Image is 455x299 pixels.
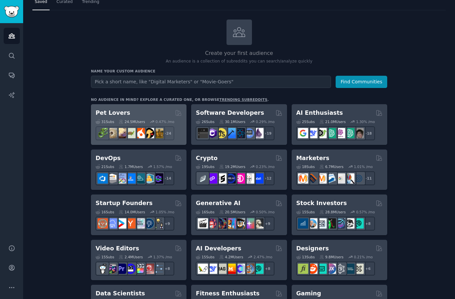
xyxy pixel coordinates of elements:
[296,109,343,117] h2: AI Enthusiasts
[125,264,136,274] img: VideoEditors
[144,128,154,138] img: PetAdvice
[153,255,172,259] div: 1.37 % /mo
[296,154,329,162] h2: Marketers
[96,199,152,207] h2: Startup Founders
[261,171,274,185] div: + 12
[296,164,315,169] div: 18 Sub s
[116,264,126,274] img: premiere
[91,69,387,73] h3: Name your custom audience
[219,119,245,124] div: 30.1M Users
[160,126,174,140] div: + 24
[326,173,336,184] img: Emailmarketing
[344,264,354,274] img: learndesign
[144,173,154,184] img: aws_cdk
[198,173,208,184] img: ethfinance
[344,218,354,229] img: swingtrading
[153,264,163,274] img: postproduction
[198,218,208,229] img: aivideo
[226,264,236,274] img: MistralAI
[335,128,345,138] img: OpenAIDev
[96,109,130,117] h2: Pet Lovers
[196,154,218,162] h2: Crypto
[107,128,117,138] img: ballpython
[326,218,336,229] img: Trading
[196,255,214,259] div: 15 Sub s
[125,218,136,229] img: ycombinator
[319,210,346,214] div: 28.8M Users
[216,128,227,138] img: learnjavascript
[119,164,143,169] div: 1.7M Users
[153,128,163,138] img: dogbreed
[219,255,243,259] div: 4.2M Users
[153,173,163,184] img: PlatformEngineers
[107,173,117,184] img: AWS_Certified_Experts
[356,119,375,124] div: 1.30 % /mo
[296,210,315,214] div: 15 Sub s
[119,210,145,214] div: 14.0M Users
[326,128,336,138] img: chatgpt_promptDesign
[244,218,254,229] img: starryai
[144,218,154,229] img: Entrepreneurship
[96,244,139,253] h2: Video Editors
[335,264,345,274] img: userexperience
[298,264,308,274] img: typography
[96,210,114,214] div: 16 Sub s
[353,264,364,274] img: UX_Design
[125,173,136,184] img: DevOpsLinks
[91,97,269,102] div: No audience in mind? Explore a curated one, or browse .
[261,262,274,276] div: + 8
[219,210,245,214] div: 20.5M Users
[98,128,108,138] img: herpetology
[319,255,344,259] div: 9.8M Users
[316,128,327,138] img: AItoolsCatalog
[253,173,264,184] img: defi_
[335,173,345,184] img: googleads
[4,6,19,18] img: GummySearch logo
[226,128,236,138] img: iOSProgramming
[226,173,236,184] img: web3
[361,126,375,140] div: + 18
[256,164,275,169] div: 0.23 % /mo
[91,76,331,88] input: Pick a short name, like "Digital Marketers" or "Movie-Goers"
[135,264,145,274] img: finalcutpro
[135,173,145,184] img: platformengineering
[160,217,174,231] div: + 9
[254,255,272,259] div: 2.47 % /mo
[116,128,126,138] img: leopardgeckos
[244,173,254,184] img: CryptoNews
[361,217,375,231] div: + 8
[296,199,347,207] h2: Stock Investors
[96,154,121,162] h2: DevOps
[98,264,108,274] img: gopro
[319,119,346,124] div: 21.0M Users
[96,289,145,298] h2: Data Scientists
[244,128,254,138] img: AskComputerScience
[219,98,267,102] a: trending subreddits
[319,164,344,169] div: 6.7M Users
[207,218,217,229] img: dalle2
[98,173,108,184] img: azuredevops
[298,173,308,184] img: content_marketing
[307,173,317,184] img: bigseo
[96,164,114,169] div: 21 Sub s
[344,173,354,184] img: MarketingResearch
[361,262,375,276] div: + 6
[307,218,317,229] img: ValueInvesting
[344,128,354,138] img: chatgpt_prompts_
[316,173,327,184] img: AskMarketing
[153,164,172,169] div: 1.57 % /mo
[354,164,373,169] div: 1.01 % /mo
[353,128,364,138] img: ArtificalIntelligence
[253,264,264,274] img: AIDevelopersSociety
[356,210,375,214] div: 0.57 % /mo
[316,264,327,274] img: UI_Design
[298,218,308,229] img: dividends
[216,264,227,274] img: Rag
[119,255,143,259] div: 2.4M Users
[198,264,208,274] img: LangChain
[296,255,315,259] div: 13 Sub s
[91,49,387,58] h2: Create your first audience
[256,210,275,214] div: 0.50 % /mo
[235,173,245,184] img: defiblockchain
[316,218,327,229] img: Forex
